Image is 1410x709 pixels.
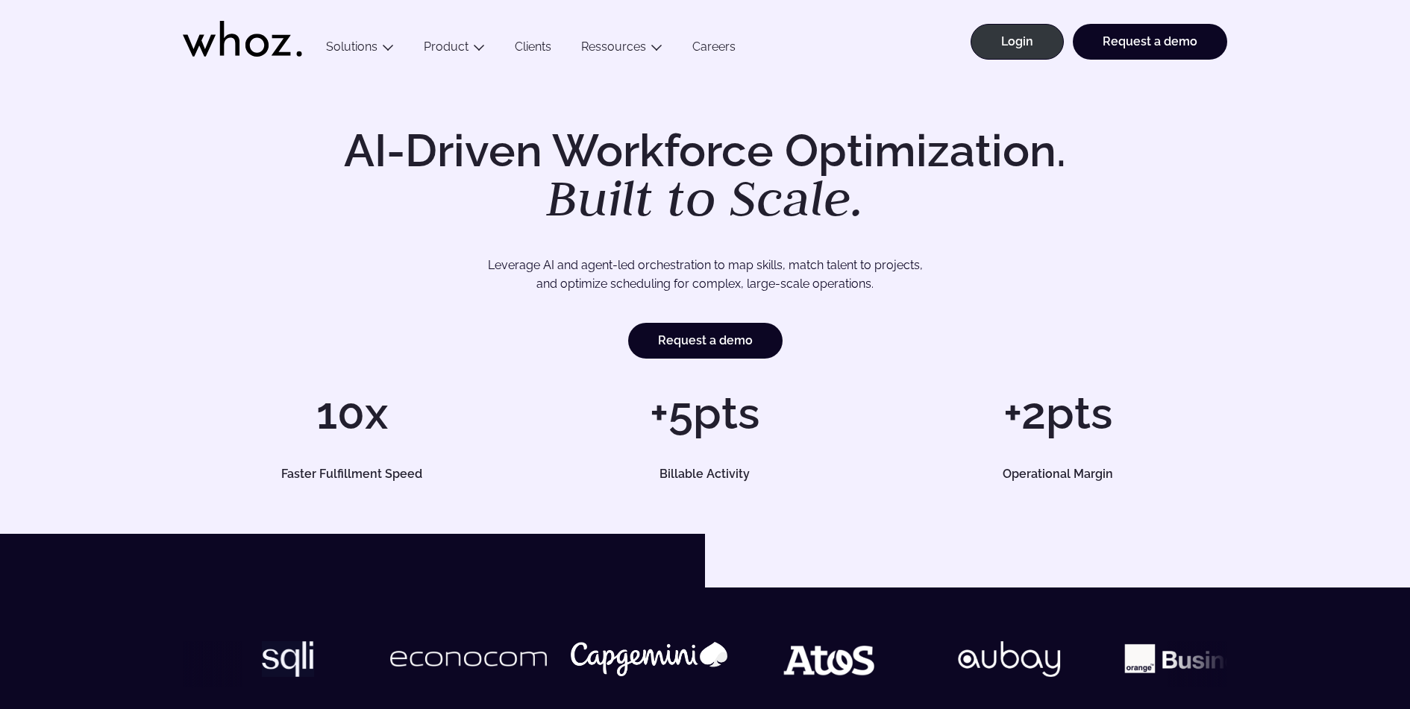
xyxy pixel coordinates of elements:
[677,40,751,60] a: Careers
[183,391,521,435] h1: 10x
[889,391,1227,435] h1: +2pts
[311,40,409,60] button: Solutions
[200,468,504,480] h5: Faster Fulfillment Speed
[1312,611,1389,688] iframe: Chatbot
[500,40,566,60] a: Clients
[536,391,874,435] h1: +5pts
[424,40,469,54] a: Product
[1073,24,1227,60] a: Request a demo
[566,40,677,60] button: Ressources
[906,468,1210,480] h5: Operational Margin
[581,40,646,54] a: Ressources
[546,165,864,230] em: Built to Scale.
[628,323,783,359] a: Request a demo
[553,468,857,480] h5: Billable Activity
[409,40,500,60] button: Product
[971,24,1064,60] a: Login
[323,128,1087,224] h1: AI-Driven Workforce Optimization.
[235,256,1175,294] p: Leverage AI and agent-led orchestration to map skills, match talent to projects, and optimize sch...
